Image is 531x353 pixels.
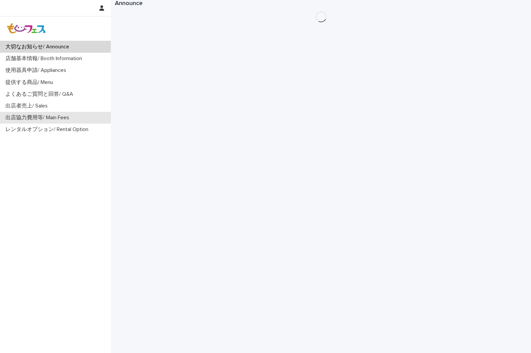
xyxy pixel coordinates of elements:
p: 出店者売上/ Sales [3,103,53,109]
p: 大切なお知らせ/ Announce [3,44,75,50]
p: 使用器具申請/ Appliances [3,67,72,74]
p: 出店協力費用等/ Main Fees [3,115,75,121]
p: 店舗基本情報/ Booth Information [3,55,87,62]
p: 提供する商品/ Menu [3,79,58,86]
img: Z8gcrWHQVC4NX3Wf4olx [5,22,48,35]
p: レンタルオプション/ Rental Option [3,126,94,133]
p: よくあるご質問と回答/ Q&A [3,91,79,97]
